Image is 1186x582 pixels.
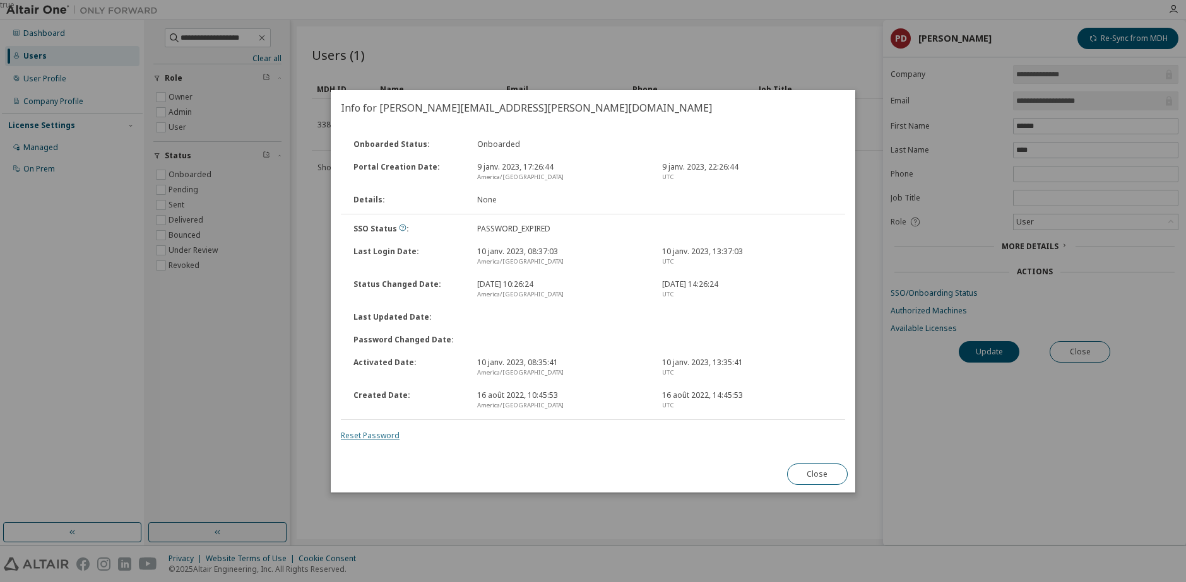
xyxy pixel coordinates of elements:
[470,162,655,182] div: 9 janv. 2023, 17:26:44
[662,257,833,267] div: UTC
[346,195,470,205] div: Details :
[662,289,833,300] div: UTC
[470,139,655,149] div: Onboarded
[477,368,648,378] div: America/[GEOGRAPHIC_DATA]
[662,172,833,182] div: UTC
[655,390,840,410] div: 16 août 2022, 14:45:53
[346,247,470,267] div: Last Login Date :
[655,358,840,378] div: 10 janv. 2023, 13:35:41
[470,390,655,410] div: 16 août 2022, 10:45:53
[470,279,655,300] div: [DATE] 10:26:24
[662,368,833,378] div: UTC
[655,162,840,182] div: 9 janv. 2023, 22:26:44
[346,312,470,322] div: Last Updated Date :
[662,400,833,410] div: UTC
[346,335,470,345] div: Password Changed Date :
[655,279,840,300] div: [DATE] 14:26:24
[477,289,648,300] div: America/[GEOGRAPHIC_DATA]
[470,358,655,378] div: 10 janv. 2023, 08:35:41
[346,279,470,300] div: Status Changed Date :
[331,90,855,125] h2: Info for [PERSON_NAME][EMAIL_ADDRESS][PERSON_NAME][DOMAIN_NAME]
[470,247,655,267] div: 10 janv. 2023, 08:37:03
[346,224,470,234] div: SSO Status :
[470,195,655,205] div: None
[346,390,470,410] div: Created Date :
[470,224,655,234] div: PASSWORD_EXPIRED
[787,463,848,485] button: Close
[346,358,470,378] div: Activated Date :
[477,172,648,182] div: America/[GEOGRAPHIC_DATA]
[341,430,400,441] a: Reset Password
[346,139,470,149] div: Onboarded Status :
[346,162,470,182] div: Portal Creation Date :
[477,257,648,267] div: America/[GEOGRAPHIC_DATA]
[477,400,648,410] div: America/[GEOGRAPHIC_DATA]
[655,247,840,267] div: 10 janv. 2023, 13:37:03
